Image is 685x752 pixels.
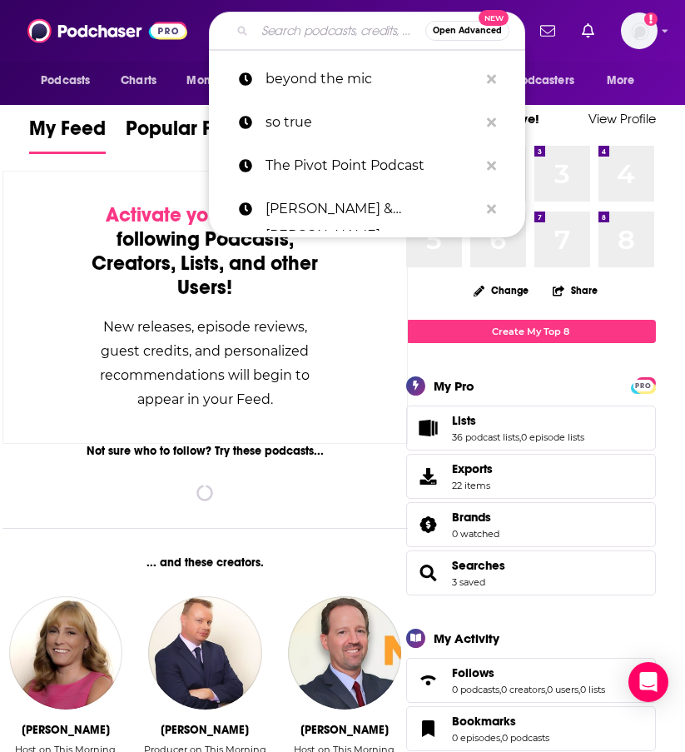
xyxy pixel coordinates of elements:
button: Show profile menu [621,12,658,49]
a: 0 creators [501,684,545,695]
div: by following Podcasts, Creators, Lists, and other Users! [87,203,324,300]
button: open menu [484,65,598,97]
a: Lists [412,416,445,440]
div: Open Intercom Messenger [628,662,668,702]
span: PRO [633,380,653,392]
a: Searches [412,561,445,585]
a: Show notifications dropdown [534,17,562,45]
span: Bookmarks [452,714,516,729]
img: User Profile [621,12,658,49]
span: Open Advanced [433,27,502,35]
a: 36 podcast lists [452,431,519,443]
img: Mike Gavin [148,596,261,710]
a: The Pivot Point Podcast [209,144,525,187]
a: 0 podcasts [502,732,549,744]
a: 0 episode lists [521,431,584,443]
a: Bookmarks [452,714,549,729]
a: 0 podcasts [452,684,499,695]
button: Share [552,274,598,306]
span: , [578,684,580,695]
button: open menu [595,65,656,97]
a: 0 watched [452,528,499,540]
a: Charts [110,65,166,97]
span: Lists [452,413,476,428]
span: New [479,10,509,26]
span: Charts [121,69,156,92]
p: The Pivot Point Podcast [266,144,479,187]
a: so true [209,101,525,144]
span: Exports [452,461,493,476]
button: Change [464,280,539,301]
a: Follows [452,665,605,680]
span: Brands [406,502,656,547]
a: Show notifications dropdown [575,17,601,45]
span: , [545,684,547,695]
a: 0 users [547,684,578,695]
span: Brands [452,510,491,525]
span: Popular Feed [126,116,247,151]
p: beyond the mic [266,57,479,101]
img: Gordon Deal [288,596,401,710]
span: 22 items [452,480,493,491]
div: New releases, episode reviews, guest credits, and personalized recommendations will begin to appe... [87,315,324,411]
p: Connor King-Roberts & Andrew Jones [266,187,479,231]
span: Activate your Feed [106,202,276,227]
span: Follows [452,665,494,680]
a: Lists [452,413,584,428]
div: Search podcasts, credits, & more... [209,12,525,50]
a: [PERSON_NAME] & [PERSON_NAME] [209,187,525,231]
a: Bookmarks [412,717,445,740]
a: beyond the mic [209,57,525,101]
a: Follows [412,669,445,692]
span: , [499,684,501,695]
svg: Add a profile image [644,12,658,26]
a: 0 episodes [452,732,500,744]
a: PRO [633,378,653,391]
img: Jennifer Kushinka [9,596,122,710]
span: Lists [406,406,656,451]
span: Logged in as jennevievef [621,12,658,49]
a: View Profile [588,111,656,127]
span: Monitoring [186,69,246,92]
a: 3 saved [452,576,485,588]
div: ... and these creators. [2,555,408,570]
a: Popular Feed [126,116,247,154]
button: open menu [175,65,267,97]
a: Exports [406,454,656,499]
span: Podcasts [41,69,90,92]
span: My Feed [29,116,106,151]
input: Search podcasts, credits, & more... [255,17,425,44]
a: 0 lists [580,684,605,695]
span: Bookmarks [406,706,656,751]
div: Not sure who to follow? Try these podcasts... [2,444,408,458]
span: , [500,732,502,744]
img: Podchaser - Follow, Share and Rate Podcasts [27,15,187,47]
a: Searches [452,558,505,573]
a: Brands [412,513,445,536]
a: Create My Top 8 [406,320,656,342]
button: Open AdvancedNew [425,21,509,41]
span: Searches [406,550,656,595]
div: Mike Gavin [161,723,249,737]
a: Brands [452,510,499,525]
span: Exports [412,465,445,488]
span: Follows [406,658,656,703]
span: , [519,431,521,443]
a: My Feed [29,116,106,154]
p: so true [266,101,479,144]
button: open menu [29,65,112,97]
div: Gordon Deal [300,723,389,737]
div: Jennifer Kushinka [22,723,110,737]
div: My Activity [434,630,499,646]
span: More [607,69,635,92]
span: For Podcasters [494,69,574,92]
div: My Pro [434,378,474,394]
